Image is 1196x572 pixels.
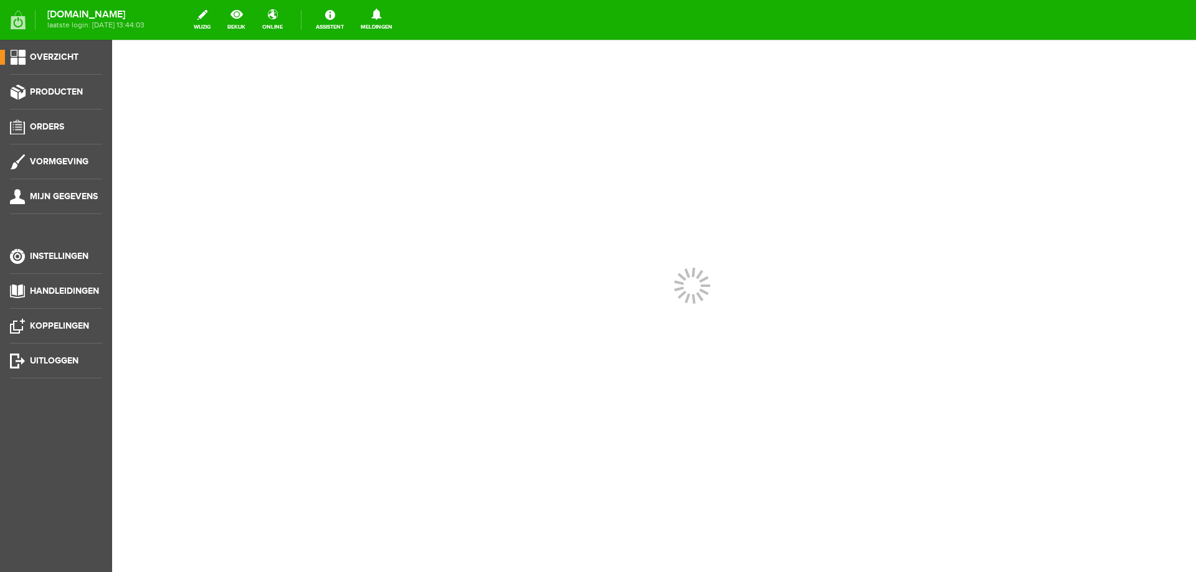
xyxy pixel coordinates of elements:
span: laatste login: [DATE] 13:44:03 [47,22,145,29]
a: online [255,6,290,34]
span: Koppelingen [30,321,89,331]
a: bekijk [220,6,253,34]
span: Mijn gegevens [30,191,98,202]
span: Orders [30,121,64,132]
a: Assistent [308,6,351,34]
span: Handleidingen [30,286,99,296]
strong: [DOMAIN_NAME] [47,11,145,18]
a: Meldingen [353,6,400,34]
span: Overzicht [30,52,78,62]
span: Producten [30,87,83,97]
span: Instellingen [30,251,88,261]
span: Vormgeving [30,156,88,167]
span: Uitloggen [30,355,78,366]
a: wijzig [186,6,218,34]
